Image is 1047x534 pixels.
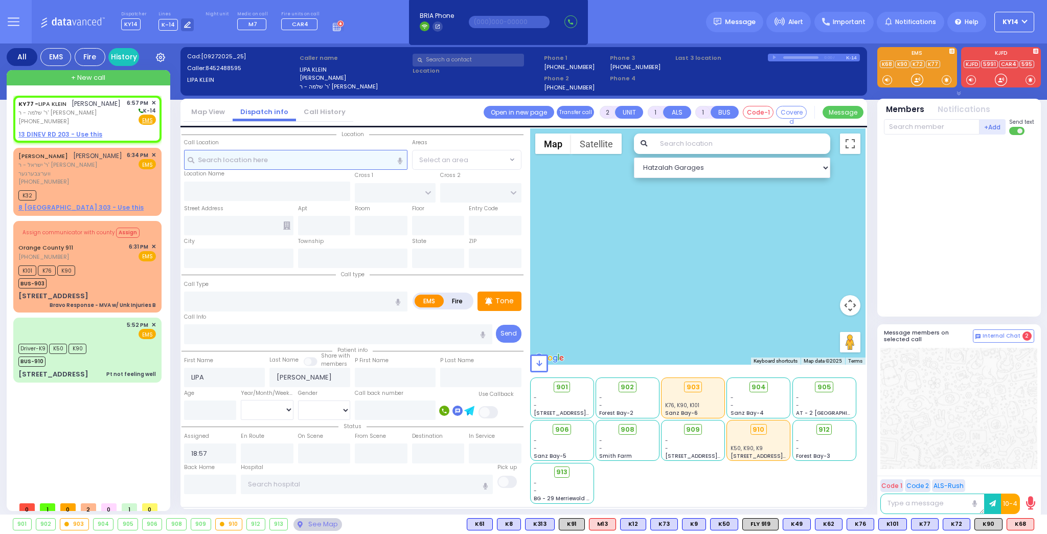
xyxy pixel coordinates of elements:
div: 903 [60,519,88,530]
span: 912 [818,425,830,435]
span: M7 [248,20,257,28]
span: - [599,437,602,444]
span: [STREET_ADDRESS][PERSON_NAME] [534,409,630,417]
div: K61 [467,518,493,530]
div: BLS [682,518,706,530]
a: History [108,48,139,66]
span: - [665,444,668,452]
a: Open this area in Google Maps (opens a new window) [533,351,566,365]
span: K76 [38,265,56,276]
label: Pick up [497,463,517,472]
label: Back Home [184,463,215,472]
div: See map [293,518,342,531]
div: BLS [710,518,738,530]
span: - [534,437,537,444]
span: Internal Chat [983,332,1020,340]
label: Assigned [184,432,209,440]
div: 910 [216,519,242,530]
label: Room [355,205,370,213]
span: K-14 [158,19,178,31]
div: BLS [815,518,843,530]
label: Location [413,66,541,75]
div: K77 [911,518,939,530]
div: BLS [525,518,555,530]
button: Members [886,104,924,116]
span: 0 [60,503,76,511]
span: AT - 2 [GEOGRAPHIC_DATA] [796,409,872,417]
label: [PHONE_NUMBER] [544,63,595,71]
span: BUS-910 [18,357,45,367]
div: K50 [710,518,738,530]
label: On Scene [298,432,323,440]
input: Search a contact [413,54,524,66]
span: 8452488595 [206,64,241,72]
span: 904 [752,382,766,392]
img: message.svg [714,18,721,26]
button: 10-4 [1001,494,1020,514]
label: Last Name [269,356,299,364]
h5: Message members on selected call [884,329,973,343]
span: EMS [139,329,156,339]
div: BLS [497,518,521,530]
label: P First Name [355,357,389,365]
a: K90 [895,60,909,68]
label: Call back number [355,389,403,397]
button: Show satellite imagery [571,133,622,154]
a: 595 [1019,60,1034,68]
label: Township [298,237,324,246]
input: Search location here [184,150,407,169]
div: BLS [620,518,646,530]
div: K73 [650,518,678,530]
span: K-14 [137,107,156,115]
a: Map View [184,107,233,117]
div: K101 [878,518,907,530]
span: CAR4 [292,20,308,28]
div: BLS [878,518,907,530]
span: 908 [621,425,634,435]
label: Cross 2 [440,171,461,180]
span: 1 [40,503,55,511]
span: - [534,394,537,402]
span: - [796,402,799,409]
span: Send text [1009,118,1034,126]
span: Phone 3 [610,54,672,62]
label: State [412,237,426,246]
span: K50 [49,344,67,354]
span: Forest Bay-3 [796,452,830,460]
div: 901 [13,519,31,530]
span: K32 [18,190,36,201]
div: BLS [943,518,970,530]
div: K12 [620,518,646,530]
span: Assign communicator with county [22,229,115,236]
span: BG - 29 Merriewold S. [534,495,591,502]
button: Drag Pegman onto the map to open Street View [840,332,860,352]
div: K91 [559,518,585,530]
span: 5:52 PM [127,321,148,329]
button: Map camera controls [840,295,860,316]
span: ✕ [151,242,156,251]
div: FLY 919 [742,518,779,530]
button: Toggle fullscreen view [840,133,860,154]
u: EMS [142,117,153,124]
div: EMS [40,48,71,66]
span: 1 [122,503,137,511]
input: Search hospital [241,475,493,494]
button: Code 1 [880,479,903,492]
label: Call Type [184,280,209,288]
span: KY14 [1003,17,1018,27]
img: Logo [40,15,108,28]
label: Apt [298,205,307,213]
label: ZIP [469,237,476,246]
label: [PHONE_NUMBER] [610,63,661,71]
span: - [731,402,734,409]
div: Fire [75,48,105,66]
span: Help [965,17,978,27]
div: 910 [750,424,767,435]
label: In Service [469,432,495,440]
span: [STREET_ADDRESS][PERSON_NAME] [665,452,762,460]
label: Use Callback [479,390,514,398]
a: LIPA KLEIN [18,100,66,108]
div: 912 [247,519,265,530]
label: P Last Name [440,357,474,365]
span: [PERSON_NAME] [72,99,121,108]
